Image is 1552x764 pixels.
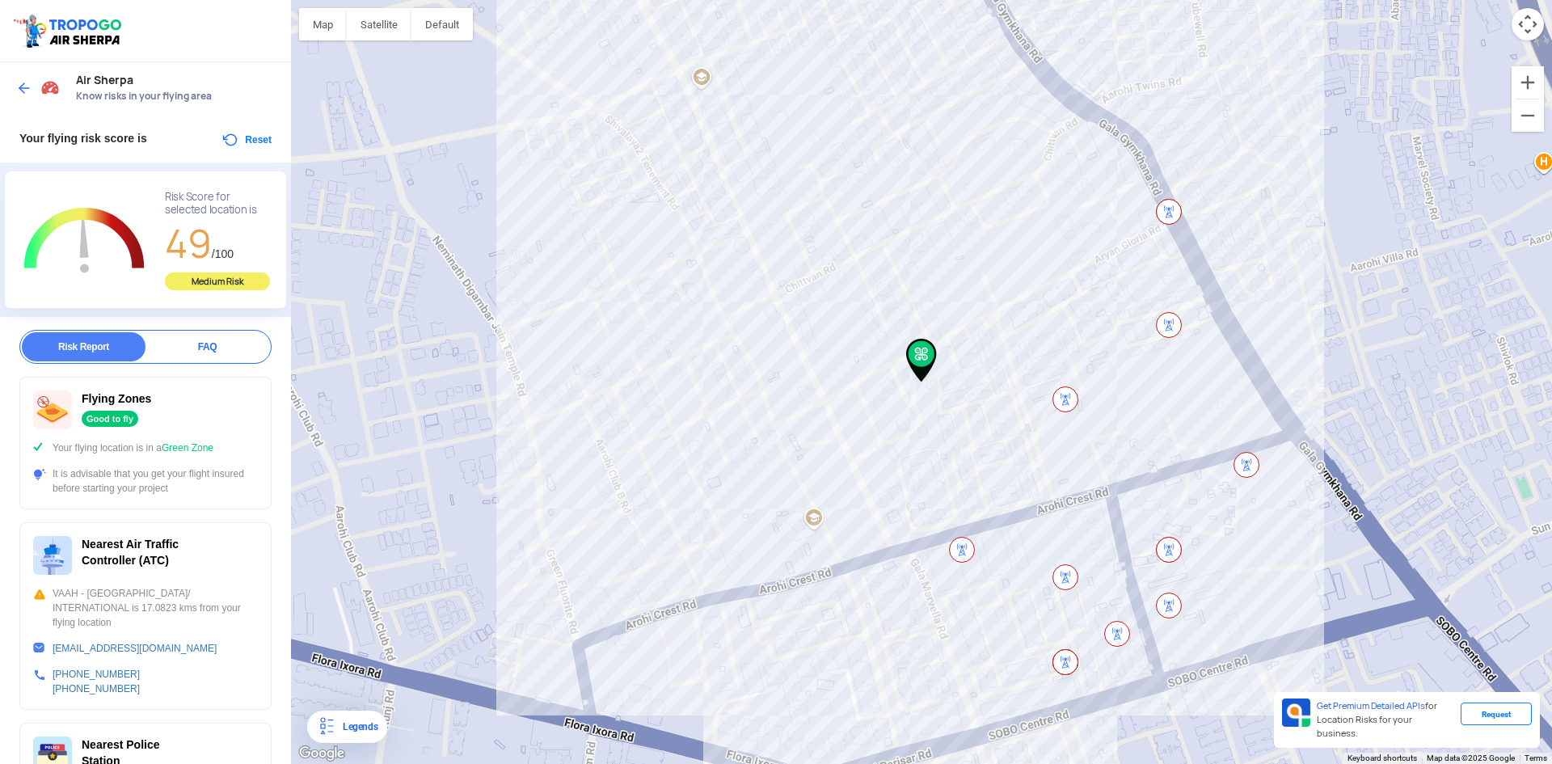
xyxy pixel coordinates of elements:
img: Legends [317,717,336,737]
a: [PHONE_NUMBER] [53,683,140,694]
g: Chart [17,191,152,292]
img: ic_nofly.svg [33,390,72,429]
a: Open this area in Google Maps (opens a new window) [295,743,348,764]
img: Risk Scores [40,78,60,97]
a: [EMAIL_ADDRESS][DOMAIN_NAME] [53,643,217,654]
img: ic_tgdronemaps.svg [12,12,127,49]
div: FAQ [145,332,269,361]
span: Get Premium Detailed APIs [1317,700,1425,711]
button: Show satellite imagery [347,8,411,40]
span: Air Sherpa [76,74,275,87]
img: ic_atc.svg [33,536,72,575]
img: Google [295,743,348,764]
span: Flying Zones [82,392,151,405]
div: It is advisable that you get your flight insured before starting your project [33,466,258,496]
div: Your flying location is in a [33,441,258,455]
span: /100 [212,247,234,260]
a: Terms [1525,753,1547,762]
div: Risk Report [22,332,145,361]
span: Map data ©2025 Google [1427,753,1515,762]
div: Good to fly [82,411,138,427]
button: Zoom in [1512,66,1544,99]
span: Know risks in your flying area [76,90,275,103]
button: Keyboard shortcuts [1347,753,1417,764]
span: 49 [165,218,212,269]
div: VAAH - [GEOGRAPHIC_DATA]/ INTERNATIONAL is 17.0823 kms from your flying location [33,586,258,630]
button: Map camera controls [1512,8,1544,40]
div: Request [1461,703,1532,725]
div: Risk Score for selected location is [165,191,270,217]
span: Nearest Air Traffic Controller (ATC) [82,538,179,567]
button: Zoom out [1512,99,1544,132]
button: Reset [221,130,272,150]
img: ic_arrow_back_blue.svg [16,80,32,96]
img: Premium APIs [1282,699,1310,727]
div: for Location Risks for your business. [1310,699,1461,741]
button: Show street map [299,8,347,40]
a: [PHONE_NUMBER] [53,669,140,680]
div: Medium Risk [165,272,270,290]
span: Your flying risk score is [19,132,147,145]
span: Green Zone [162,442,213,454]
div: Legends [336,717,377,737]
